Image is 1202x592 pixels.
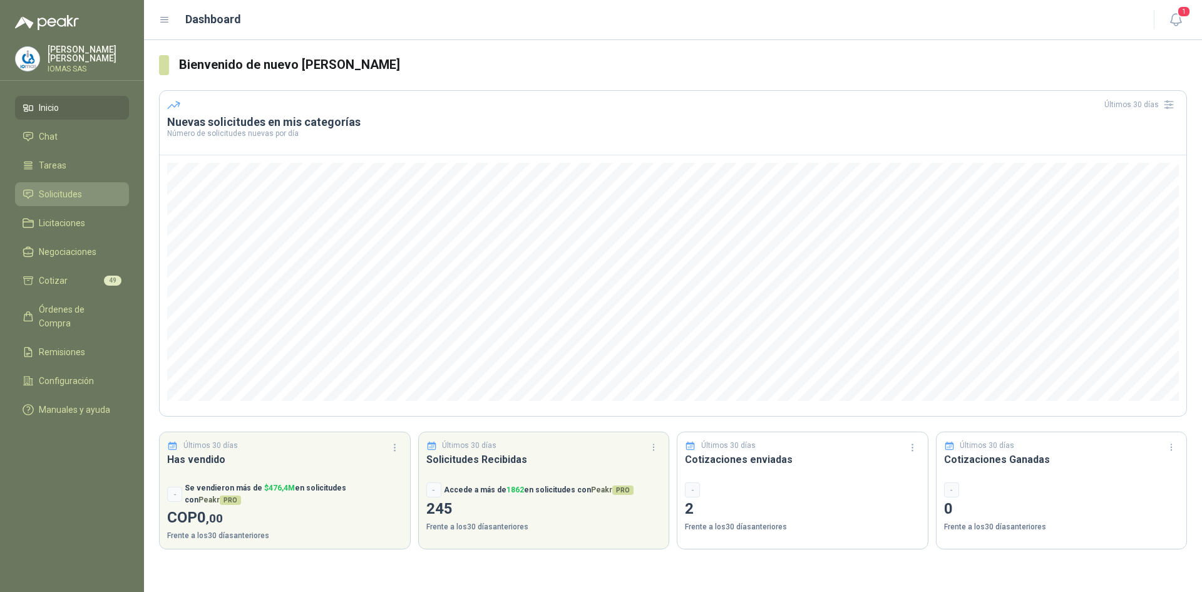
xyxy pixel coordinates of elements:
[167,506,403,530] p: COP
[39,187,82,201] span: Solicitudes
[167,130,1179,137] p: Número de solicitudes nuevas por día
[15,125,129,148] a: Chat
[185,482,403,506] p: Se vendieron más de en solicitudes con
[39,216,85,230] span: Licitaciones
[944,452,1179,467] h3: Cotizaciones Ganadas
[685,521,920,533] p: Frente a los 30 días anteriores
[612,486,634,495] span: PRO
[15,153,129,177] a: Tareas
[39,374,94,388] span: Configuración
[426,482,441,497] div: -
[426,452,662,467] h3: Solicitudes Recibidas
[15,340,129,364] a: Remisiones
[960,440,1014,452] p: Últimos 30 días
[944,497,1179,521] p: 0
[39,345,85,359] span: Remisiones
[685,497,920,521] p: 2
[1104,95,1179,115] div: Últimos 30 días
[206,511,223,526] span: ,00
[220,496,241,505] span: PRO
[944,521,1179,533] p: Frente a los 30 días anteriores
[944,482,959,497] div: -
[442,440,496,452] p: Últimos 30 días
[39,158,66,172] span: Tareas
[39,101,59,115] span: Inicio
[426,521,662,533] p: Frente a los 30 días anteriores
[15,298,129,335] a: Órdenes de Compra
[685,482,700,497] div: -
[15,15,79,30] img: Logo peakr
[15,182,129,206] a: Solicitudes
[48,45,129,63] p: [PERSON_NAME] [PERSON_NAME]
[39,274,68,288] span: Cotizar
[39,245,96,259] span: Negociaciones
[167,530,403,542] p: Frente a los 30 días anteriores
[198,496,241,504] span: Peakr
[197,509,223,526] span: 0
[39,130,58,143] span: Chat
[179,55,1187,75] h3: Bienvenido de nuevo [PERSON_NAME]
[183,440,238,452] p: Últimos 30 días
[15,96,129,120] a: Inicio
[104,276,121,286] span: 49
[426,497,662,521] p: 245
[15,398,129,422] a: Manuales y ayuda
[15,211,129,235] a: Licitaciones
[591,486,634,494] span: Peakr
[264,484,295,492] span: $ 476,4M
[39,303,117,330] span: Órdenes de Compra
[48,65,129,73] p: IOMAS SAS
[167,487,182,502] div: -
[15,269,129,293] a: Cotizar49
[15,240,129,264] a: Negociaciones
[167,452,403,467] h3: Has vendido
[1177,6,1191,18] span: 1
[39,403,110,417] span: Manuales y ayuda
[15,369,129,393] a: Configuración
[701,440,756,452] p: Últimos 30 días
[685,452,920,467] h3: Cotizaciones enviadas
[506,486,524,494] span: 1862
[444,484,634,496] p: Accede a más de en solicitudes con
[1164,9,1187,31] button: 1
[167,115,1179,130] h3: Nuevas solicitudes en mis categorías
[185,11,241,28] h1: Dashboard
[16,47,39,71] img: Company Logo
